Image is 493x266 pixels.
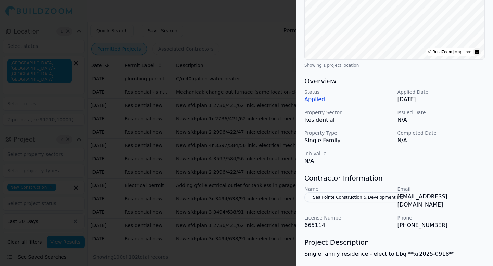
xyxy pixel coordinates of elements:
[304,116,392,124] p: Residential
[428,49,471,55] div: © BuildZoom |
[304,76,485,86] h3: Overview
[397,95,485,104] p: [DATE]
[304,186,392,192] p: Name
[304,173,485,183] h3: Contractor Information
[304,150,392,157] p: Job Value
[397,192,485,209] p: [EMAIL_ADDRESS][DOMAIN_NAME]
[304,63,485,68] div: Showing 1 project location
[304,214,392,221] p: License Number
[473,48,481,56] summary: Toggle attribution
[397,136,485,145] p: N/A
[304,238,485,247] h3: Project Description
[304,192,412,202] button: Sea Pointe Construction & Development Inc
[304,136,392,145] p: Single Family
[397,130,485,136] p: Completed Date
[397,116,485,124] p: N/A
[304,95,392,104] p: Applied
[304,221,392,229] p: 665114
[304,250,485,258] p: Single family residence - elect to bbq **xr2025-0918**
[304,130,392,136] p: Property Type
[397,214,485,221] p: Phone
[397,221,485,229] p: [PHONE_NUMBER]
[397,186,485,192] p: Email
[304,109,392,116] p: Property Sector
[454,50,471,54] a: MapLibre
[304,157,392,165] p: N/A
[397,89,485,95] p: Applied Date
[397,109,485,116] p: Issued Date
[304,89,392,95] p: Status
